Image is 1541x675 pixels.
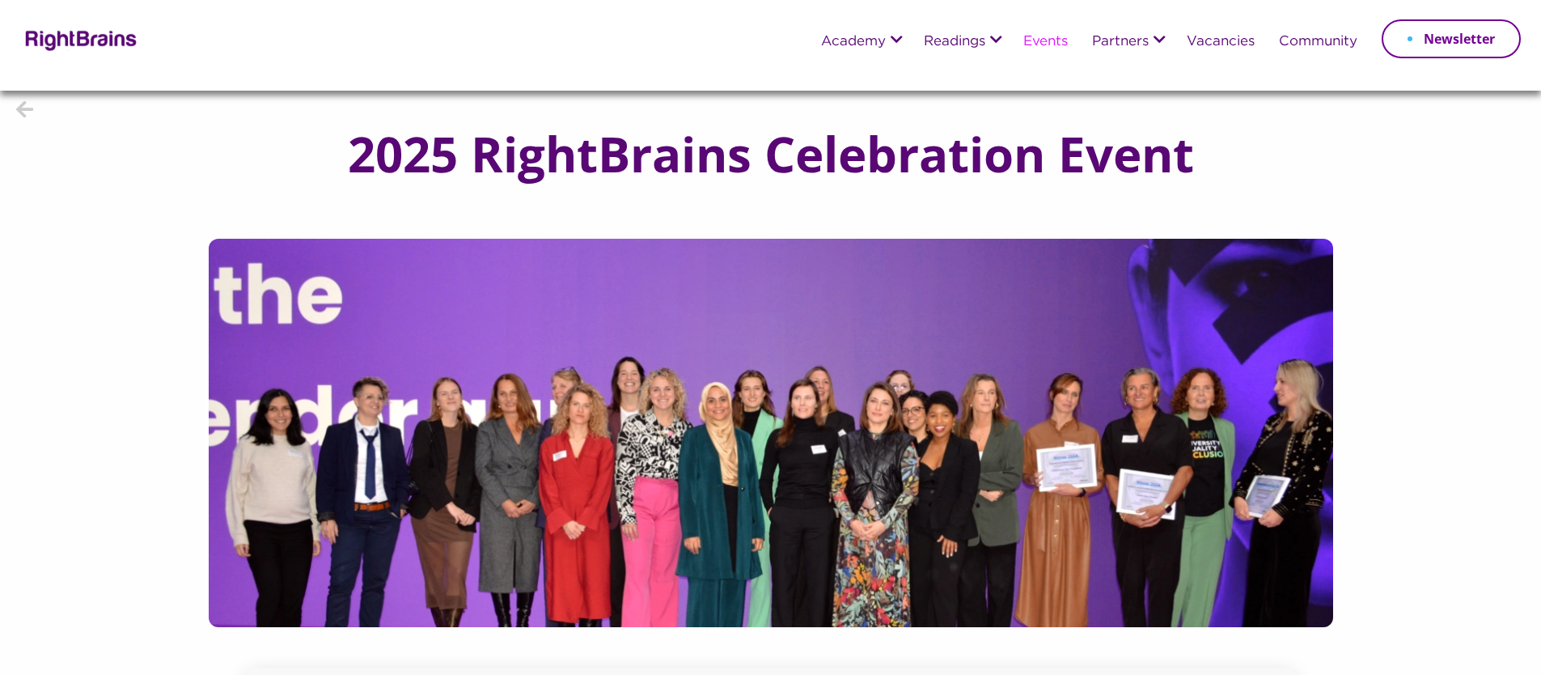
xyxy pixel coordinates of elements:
a: Academy [821,35,886,49]
a: Community [1279,35,1357,49]
a: Partners [1092,35,1149,49]
img: Rightbrains [20,28,138,51]
a: Vacancies [1187,35,1255,49]
a: Readings [924,35,985,49]
a: Events [1023,35,1068,49]
h1: 2025 RightBrains Celebration Event [315,127,1226,180]
a: Newsletter [1382,19,1521,58]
